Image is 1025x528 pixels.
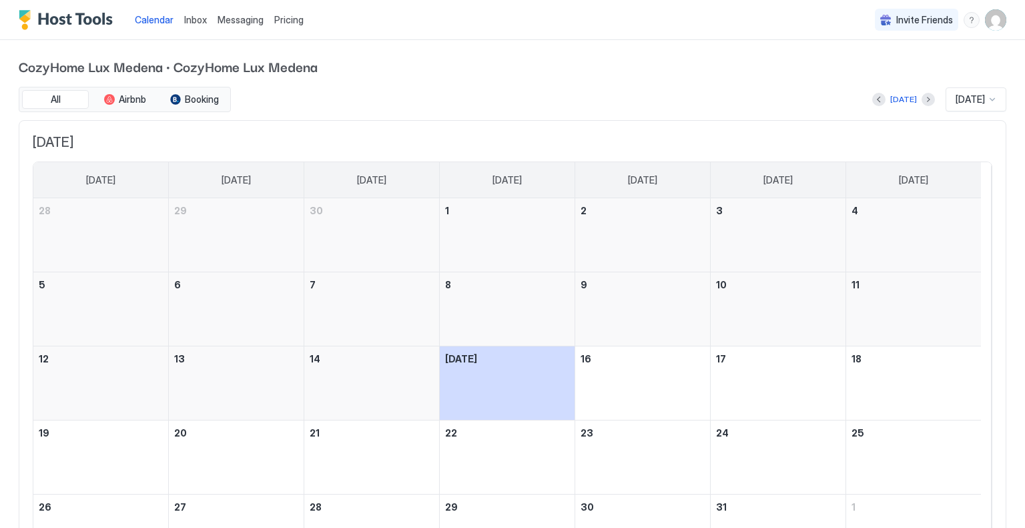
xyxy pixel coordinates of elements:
span: 31 [716,501,727,513]
a: Tuesday [344,162,400,198]
a: Thursday [615,162,671,198]
span: 8 [445,279,451,290]
a: October 13, 2025 [169,346,304,371]
span: 13 [174,353,185,364]
span: 6 [174,279,181,290]
span: 29 [445,501,458,513]
span: 3 [716,205,723,216]
span: CozyHome Lux Medena · CozyHome Lux Medena [19,56,1006,76]
a: October 1, 2025 [440,198,575,223]
a: October 31, 2025 [711,495,845,519]
td: October 2, 2025 [575,198,710,272]
span: All [51,93,61,105]
a: October 7, 2025 [304,272,439,297]
a: October 2, 2025 [575,198,710,223]
a: October 27, 2025 [169,495,304,519]
a: October 3, 2025 [711,198,845,223]
td: October 20, 2025 [169,421,304,495]
a: October 5, 2025 [33,272,168,297]
td: October 24, 2025 [710,421,845,495]
span: [DATE] [33,134,992,151]
span: [DATE] [899,174,928,186]
button: [DATE] [888,91,919,107]
span: 4 [851,205,858,216]
td: October 12, 2025 [33,346,169,421]
a: October 28, 2025 [304,495,439,519]
span: 30 [310,205,323,216]
span: Inbox [184,14,207,25]
a: October 29, 2025 [440,495,575,519]
span: Booking [185,93,219,105]
td: September 28, 2025 [33,198,169,272]
span: [DATE] [763,174,793,186]
a: October 25, 2025 [846,421,981,445]
span: Airbnb [119,93,146,105]
span: 9 [581,279,587,290]
a: Calendar [135,13,174,27]
span: 17 [716,353,726,364]
td: October 23, 2025 [575,421,710,495]
td: October 16, 2025 [575,346,710,421]
span: 30 [581,501,594,513]
button: Previous month [872,93,886,106]
a: October 19, 2025 [33,421,168,445]
a: October 9, 2025 [575,272,710,297]
td: October 1, 2025 [440,198,575,272]
a: October 6, 2025 [169,272,304,297]
a: October 14, 2025 [304,346,439,371]
a: October 20, 2025 [169,421,304,445]
span: [DATE] [956,93,985,105]
a: Friday [750,162,806,198]
span: [DATE] [628,174,657,186]
a: Host Tools Logo [19,10,119,30]
a: October 10, 2025 [711,272,845,297]
a: November 1, 2025 [846,495,981,519]
a: October 26, 2025 [33,495,168,519]
button: All [22,90,89,109]
a: October 8, 2025 [440,272,575,297]
td: October 3, 2025 [710,198,845,272]
a: October 16, 2025 [575,346,710,371]
span: [DATE] [357,174,386,186]
a: October 21, 2025 [304,421,439,445]
td: September 29, 2025 [169,198,304,272]
td: October 6, 2025 [169,272,304,346]
td: October 7, 2025 [304,272,440,346]
span: 1 [851,501,856,513]
span: 18 [851,353,862,364]
span: 26 [39,501,51,513]
span: 14 [310,353,320,364]
a: Wednesday [479,162,535,198]
span: 24 [716,427,729,439]
span: 22 [445,427,457,439]
span: 28 [310,501,322,513]
a: Monday [208,162,264,198]
td: October 10, 2025 [710,272,845,346]
button: Booking [161,90,228,109]
span: 11 [851,279,860,290]
a: October 17, 2025 [711,346,845,371]
a: Sunday [73,162,129,198]
span: Calendar [135,14,174,25]
td: October 9, 2025 [575,272,710,346]
span: 2 [581,205,587,216]
a: October 24, 2025 [711,421,845,445]
a: September 29, 2025 [169,198,304,223]
td: September 30, 2025 [304,198,440,272]
span: 19 [39,427,49,439]
div: User profile [985,9,1006,31]
a: October 23, 2025 [575,421,710,445]
span: 20 [174,427,187,439]
a: October 4, 2025 [846,198,981,223]
td: October 19, 2025 [33,421,169,495]
span: 25 [851,427,864,439]
td: October 18, 2025 [845,346,981,421]
td: October 14, 2025 [304,346,440,421]
span: 21 [310,427,320,439]
span: [DATE] [222,174,251,186]
div: menu [964,12,980,28]
span: 16 [581,353,591,364]
a: Inbox [184,13,207,27]
a: October 15, 2025 [440,346,575,371]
